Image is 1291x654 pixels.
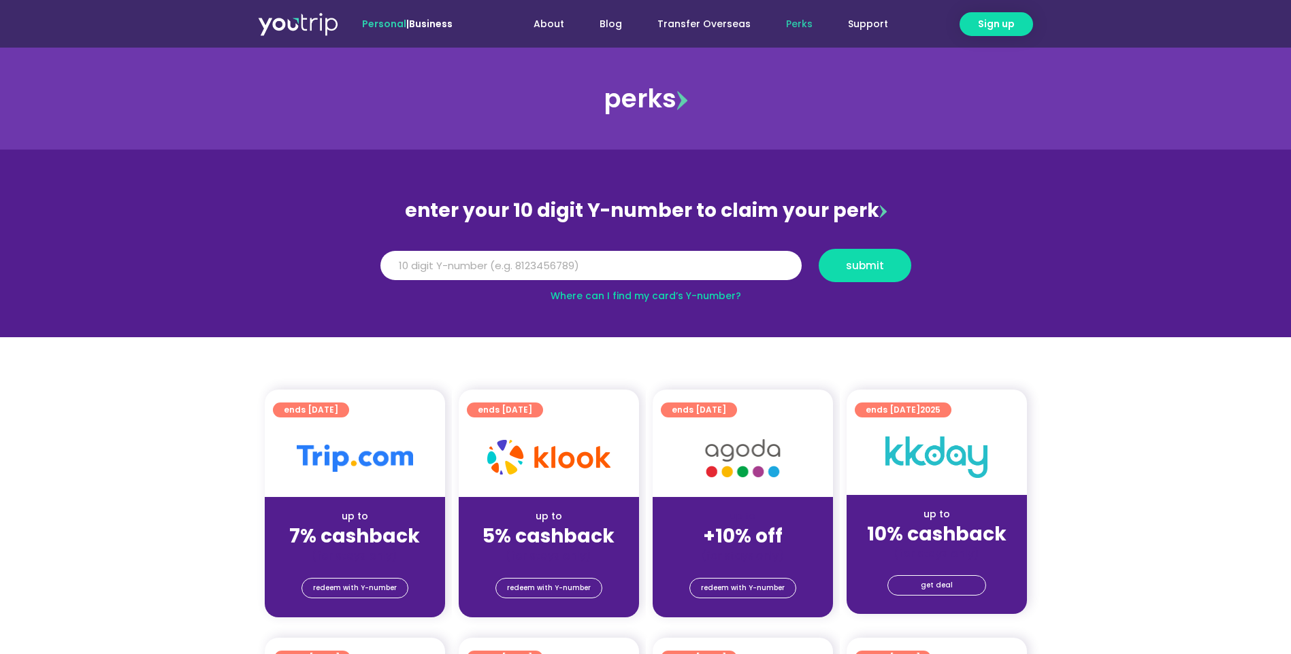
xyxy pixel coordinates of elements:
[489,12,906,37] nav: Menu
[380,251,802,281] input: 10 digit Y-number (e.g. 8123456789)
[887,575,986,596] a: get deal
[470,549,628,563] div: (for stays only)
[857,547,1016,561] div: (for stays only)
[640,12,768,37] a: Transfer Overseas
[846,260,884,271] span: submit
[703,523,783,549] strong: +10% off
[768,12,830,37] a: Perks
[495,578,602,598] a: redeem with Y-number
[284,402,338,417] span: ends [DATE]
[921,576,953,595] span: get deal
[730,509,755,523] span: up to
[313,579,397,598] span: redeem with Y-number
[960,12,1033,36] a: Sign up
[380,249,911,292] form: Y Number
[478,402,532,417] span: ends [DATE]
[374,193,918,228] div: enter your 10 digit Y-number to claim your perk
[276,509,434,523] div: up to
[276,549,434,563] div: (for stays only)
[467,402,543,417] a: ends [DATE]
[470,509,628,523] div: up to
[409,17,453,31] a: Business
[701,579,785,598] span: redeem with Y-number
[289,523,420,549] strong: 7% cashback
[516,12,582,37] a: About
[362,17,406,31] span: Personal
[301,578,408,598] a: redeem with Y-number
[664,549,822,563] div: (for stays only)
[483,523,615,549] strong: 5% cashback
[830,12,906,37] a: Support
[672,402,726,417] span: ends [DATE]
[866,402,941,417] span: ends [DATE]
[689,578,796,598] a: redeem with Y-number
[551,289,741,303] a: Where can I find my card’s Y-number?
[855,402,951,417] a: ends [DATE]2025
[273,402,349,417] a: ends [DATE]
[507,579,591,598] span: redeem with Y-number
[978,17,1015,31] span: Sign up
[867,521,1007,547] strong: 10% cashback
[920,404,941,415] span: 2025
[857,507,1016,521] div: up to
[819,249,911,282] button: submit
[582,12,640,37] a: Blog
[362,17,453,31] span: |
[661,402,737,417] a: ends [DATE]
